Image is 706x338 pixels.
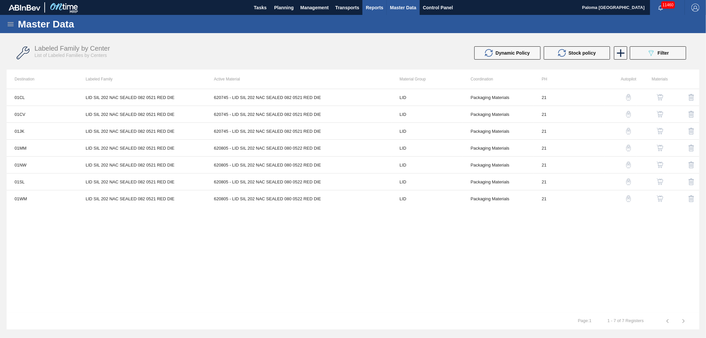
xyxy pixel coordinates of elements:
button: shopping-cart-icon [652,140,668,156]
div: Delete Labeled Family X Center [671,89,699,105]
img: TNhmsLtSVTkK8tSr43FrP2fwEKptu5GPRR3wAAAABJRU5ErkJggg== [9,5,40,11]
th: PH [534,70,605,89]
img: shopping-cart-icon [657,128,663,134]
td: 01NW [7,157,78,173]
td: 01CL [7,89,78,106]
td: 620805 - LID SIL 202 NAC SEALED 080 0522 RED DIE [206,190,392,207]
button: shopping-cart-icon [652,191,668,207]
div: Autopilot Configuration [608,157,636,173]
img: shopping-cart-icon [657,145,663,151]
button: Notifications [650,3,671,12]
img: delete-icon [687,93,695,101]
img: auto-pilot-icon [625,111,632,118]
td: 21 [534,106,605,123]
img: auto-pilot-icon [625,145,632,151]
td: LID SIL 202 NAC SEALED 082 0521 RED DIE [78,89,206,106]
td: LID [392,123,463,140]
td: 620745 - LID SIL 202 NAC SEALED 082 0521 RED DIE [206,106,392,123]
img: auto-pilot-icon [625,162,632,168]
img: auto-pilot-icon [625,178,632,185]
td: LID [392,157,463,173]
img: delete-icon [687,127,695,135]
img: delete-icon [687,178,695,186]
td: Packaging Materials [463,190,534,207]
img: shopping-cart-icon [657,94,663,101]
th: Materials [636,70,668,89]
td: 21 [534,190,605,207]
td: 21 [534,157,605,173]
button: shopping-cart-icon [652,123,668,139]
td: Packaging Materials [463,157,534,173]
th: Autopilot [605,70,636,89]
button: delete-icon [683,157,699,173]
div: Filter labeled family by center [627,46,689,60]
td: 21 [534,173,605,190]
span: Dynamic Policy [495,50,530,56]
span: Control Panel [423,4,453,12]
button: shopping-cart-icon [652,89,668,105]
td: 01CV [7,106,78,123]
img: shopping-cart-icon [657,178,663,185]
td: 21 [534,123,605,140]
td: Packaging Materials [463,140,534,157]
td: LID [392,140,463,157]
button: auto-pilot-icon [621,191,636,207]
button: auto-pilot-icon [621,89,636,105]
div: New labeled family by center [613,46,627,60]
button: auto-pilot-icon [621,123,636,139]
button: auto-pilot-icon [621,174,636,190]
td: 620805 - LID SIL 202 NAC SEALED 080 0522 RED DIE [206,157,392,173]
button: delete-icon [683,106,699,122]
div: Delete Labeled Family X Center [671,123,699,139]
div: Delete Labeled Family X Center [671,140,699,156]
td: LID SIL 202 NAC SEALED 082 0521 RED DIE [78,173,206,190]
td: 21 [534,89,605,106]
button: delete-icon [683,174,699,190]
td: 620805 - LID SIL 202 NAC SEALED 080 0522 RED DIE [206,173,392,190]
td: 620805 - LID SIL 202 NAC SEALED 080 0522 RED DIE [206,140,392,157]
th: Coordination [463,70,534,89]
button: delete-icon [683,191,699,207]
button: delete-icon [683,140,699,156]
button: auto-pilot-icon [621,140,636,156]
td: 620745 - LID SIL 202 NAC SEALED 082 0521 RED DIE [206,89,392,106]
button: shopping-cart-icon [652,106,668,122]
th: Material Group [392,70,463,89]
img: delete-icon [687,195,695,203]
td: 01WM [7,190,78,207]
div: View Materials [640,174,668,190]
div: Autopilot Configuration [608,174,636,190]
div: Delete Labeled Family X Center [671,191,699,207]
div: View Materials [640,123,668,139]
div: Autopilot Configuration [608,106,636,122]
button: delete-icon [683,123,699,139]
span: Filter [658,50,669,56]
button: auto-pilot-icon [621,106,636,122]
td: 01JK [7,123,78,140]
img: shopping-cart-icon [657,111,663,118]
th: Destination [7,70,78,89]
div: View Materials [640,191,668,207]
span: Master Data [390,4,416,12]
span: Stock policy [569,50,596,56]
div: Update stock policy [544,46,613,60]
td: 01MM [7,140,78,157]
td: LID SIL 202 NAC SEALED 082 0521 RED DIE [78,123,206,140]
img: auto-pilot-icon [625,128,632,134]
img: shopping-cart-icon [657,195,663,202]
div: Update Dynamic Policy [474,46,544,60]
div: Autopilot Configuration [608,140,636,156]
div: Delete Labeled Family X Center [671,174,699,190]
span: Transports [335,4,359,12]
img: shopping-cart-icon [657,162,663,168]
img: delete-icon [687,161,695,169]
th: Active Material [206,70,392,89]
img: auto-pilot-icon [625,94,632,101]
img: delete-icon [687,144,695,152]
div: Delete Labeled Family X Center [671,157,699,173]
div: View Materials [640,140,668,156]
button: Dynamic Policy [474,46,541,60]
img: Logout [691,4,699,12]
button: shopping-cart-icon [652,157,668,173]
td: LID [392,106,463,123]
